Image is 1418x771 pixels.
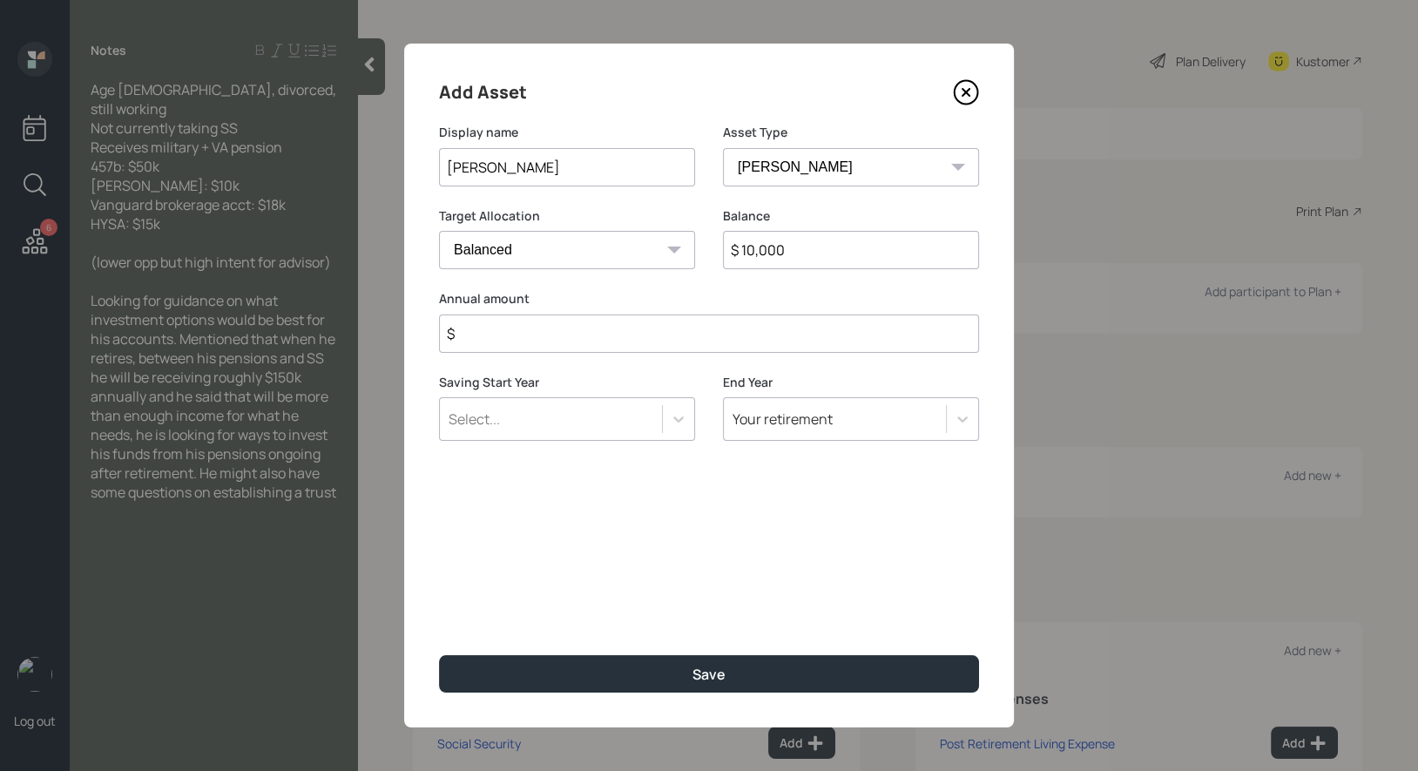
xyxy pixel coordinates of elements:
label: Display name [439,124,695,141]
h4: Add Asset [439,78,527,106]
div: Save [692,665,726,684]
label: Asset Type [723,124,979,141]
label: Target Allocation [439,207,695,225]
button: Save [439,655,979,693]
label: End Year [723,374,979,391]
label: Balance [723,207,979,225]
label: Annual amount [439,290,979,308]
div: Select... [449,409,500,429]
label: Saving Start Year [439,374,695,391]
div: Your retirement [733,409,833,429]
